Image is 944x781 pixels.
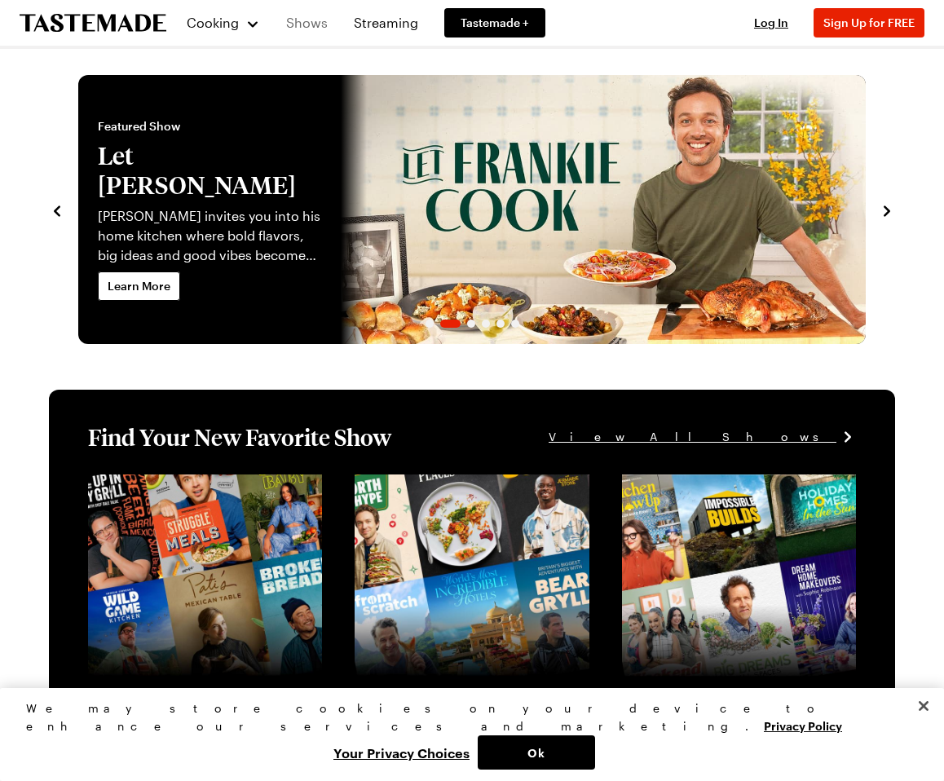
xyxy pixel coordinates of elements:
[511,320,519,328] span: Go to slide 6
[108,278,170,294] span: Learn More
[467,320,475,328] span: Go to slide 3
[739,15,804,31] button: Log In
[98,141,321,200] h2: Let [PERSON_NAME]
[98,206,321,265] p: [PERSON_NAME] invites you into his home kitchen where bold flavors, big ideas and good vibes beco...
[444,8,545,38] a: Tastemade +
[98,271,180,301] a: Learn More
[879,200,895,219] button: navigate to next item
[325,735,478,770] button: Your Privacy Choices
[549,428,836,446] span: View All Shows
[26,699,904,770] div: Privacy
[88,476,311,492] a: View full content for [object Object]
[88,422,391,452] h1: Find Your New Favorite Show
[78,75,866,344] div: 2 / 6
[823,15,915,29] span: Sign Up for FREE
[906,688,942,724] button: Close
[764,717,842,733] a: More information about your privacy, opens in a new tab
[49,200,65,219] button: navigate to previous item
[440,320,461,328] span: Go to slide 2
[482,320,490,328] span: Go to slide 4
[814,8,924,38] button: Sign Up for FREE
[186,3,260,42] button: Cooking
[355,476,577,492] a: View full content for [object Object]
[461,15,529,31] span: Tastemade +
[20,14,166,33] a: To Tastemade Home Page
[187,15,239,30] span: Cooking
[478,735,595,770] button: Ok
[549,428,856,446] a: View All Shows
[426,320,434,328] span: Go to slide 1
[754,15,788,29] span: Log In
[622,476,845,492] a: View full content for [object Object]
[98,118,321,135] span: Featured Show
[496,320,505,328] span: Go to slide 5
[26,699,904,735] div: We may store cookies on your device to enhance our services and marketing.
